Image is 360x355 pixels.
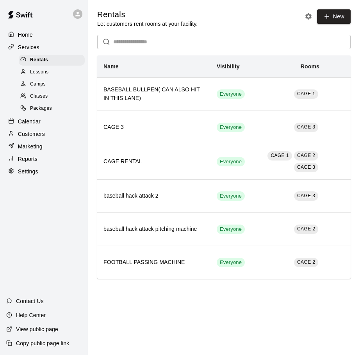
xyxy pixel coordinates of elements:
span: CAGE 2 [297,259,315,265]
p: Copy public page link [16,339,69,347]
div: This service is visible to all of your customers [217,157,245,166]
div: This service is visible to all of your customers [217,123,245,132]
div: Packages [19,103,85,114]
div: This service is visible to all of your customers [217,89,245,99]
a: Home [6,29,82,41]
h6: BASEBALL BULLPEN( CAN ALSO HIT IN THIS LANE) [103,86,204,103]
p: Contact Us [16,297,44,305]
p: Settings [18,168,38,175]
p: View public page [16,325,58,333]
span: Everyone [217,193,245,200]
h5: Rentals [97,9,198,20]
p: Calendar [18,118,41,125]
p: Reports [18,155,37,163]
div: Classes [19,91,85,102]
table: simple table [97,55,351,279]
b: Rooms [301,63,319,70]
span: CAGE 1 [271,153,289,158]
a: Marketing [6,141,82,152]
span: CAGE 1 [297,91,315,96]
div: Rentals [19,55,85,66]
a: Services [6,41,82,53]
a: Rentals [19,54,88,66]
button: Rental settings [303,11,314,22]
span: Everyone [217,124,245,131]
div: Lessons [19,67,85,78]
a: Customers [6,128,82,140]
a: Settings [6,166,82,177]
span: Everyone [217,91,245,98]
span: CAGE 3 [297,164,315,170]
span: CAGE 2 [297,153,315,158]
a: New [317,9,351,24]
span: Everyone [217,226,245,233]
span: Everyone [217,259,245,266]
p: Home [18,31,33,39]
span: CAGE 3 [297,193,315,198]
p: Marketing [18,143,43,150]
span: CAGE 3 [297,124,315,130]
p: Help Center [16,311,46,319]
div: This service is visible to all of your customers [217,191,245,201]
span: Rentals [30,56,48,64]
div: This service is visible to all of your customers [217,258,245,267]
a: Packages [19,103,88,115]
p: Let customers rent rooms at your facility. [97,20,198,28]
h6: CAGE 3 [103,123,204,132]
div: This service is visible to all of your customers [217,225,245,234]
p: Services [18,43,39,51]
a: Lessons [19,66,88,78]
h6: baseball hack attack 2 [103,192,204,200]
b: Visibility [217,63,240,70]
span: Classes [30,93,48,100]
a: Classes [19,91,88,103]
a: Reports [6,153,82,165]
div: Camps [19,79,85,90]
a: Camps [19,78,88,91]
h6: baseball hack attack pitching machine [103,225,204,234]
a: Calendar [6,116,82,127]
span: Packages [30,105,52,112]
span: CAGE 2 [297,226,315,232]
p: Customers [18,130,45,138]
span: Lessons [30,68,49,76]
span: Camps [30,80,46,88]
h6: CAGE RENTAL [103,157,204,166]
span: Everyone [217,158,245,166]
b: Name [103,63,119,70]
h6: FOOTBALL PASSING MACHINE [103,258,204,267]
